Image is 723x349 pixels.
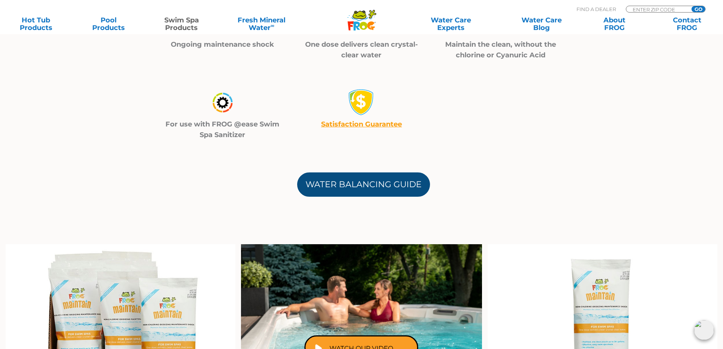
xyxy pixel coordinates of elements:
p: Find A Dealer [577,6,616,13]
a: AboutFROG [586,16,643,32]
input: Zip Code Form [632,6,683,13]
a: Swim SpaProducts [153,16,210,32]
a: Fresh MineralWater∞ [226,16,297,32]
p: For use with FROG @ease Swim Spa Sanitizer [162,119,283,140]
a: PoolProducts [80,16,137,32]
img: money-back1-small [348,89,375,115]
p: Ongoing maintenance shock [162,39,283,50]
p: Maintain the clean, without the chlorine or Cyanuric Acid [441,39,561,60]
a: Hot TubProducts [8,16,64,32]
a: Water Balancing Guide [297,172,430,197]
a: ContactFROG [659,16,715,32]
a: Satisfaction Guarantee [321,120,402,128]
img: maintain_4-04 [209,89,236,116]
a: Water CareBlog [513,16,570,32]
input: GO [691,6,705,12]
sup: ∞ [271,22,274,28]
img: openIcon [694,320,714,340]
p: One dose delivers clean crystal-clear water [301,39,422,60]
a: Water CareExperts [405,16,497,32]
